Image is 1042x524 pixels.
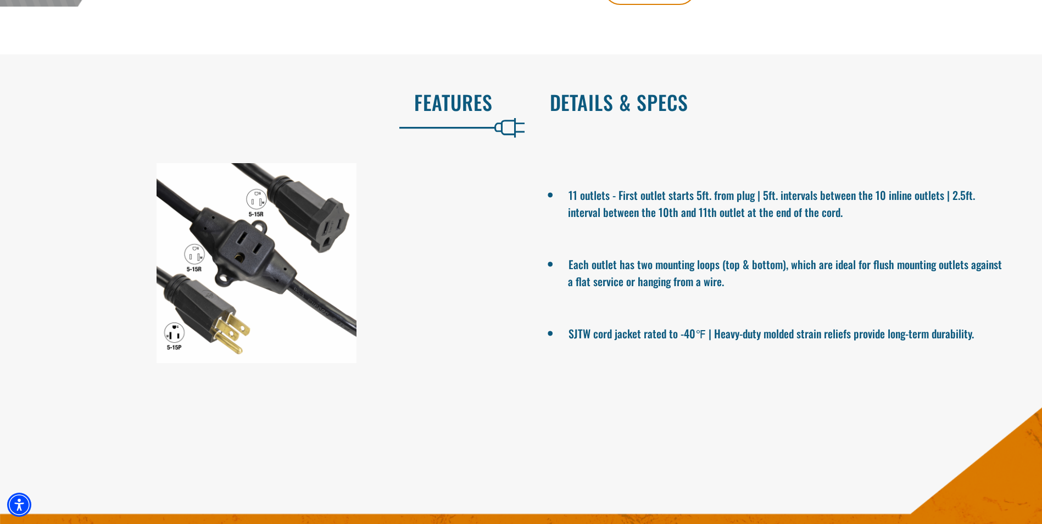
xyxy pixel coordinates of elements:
li: 11 outlets - First outlet starts 5ft. from plug | 5ft. intervals between the 10 inline outlets | ... [568,184,1004,220]
h2: Features [23,91,493,114]
div: Accessibility Menu [7,493,31,517]
h2: Details & Specs [550,91,1019,114]
li: SJTW cord jacket rated to -40℉ | Heavy-duty molded strain reliefs provide long-term durability. [568,322,1004,342]
li: Each outlet has two mounting loops (top & bottom), which are ideal for flush mounting outlets aga... [568,253,1004,289]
